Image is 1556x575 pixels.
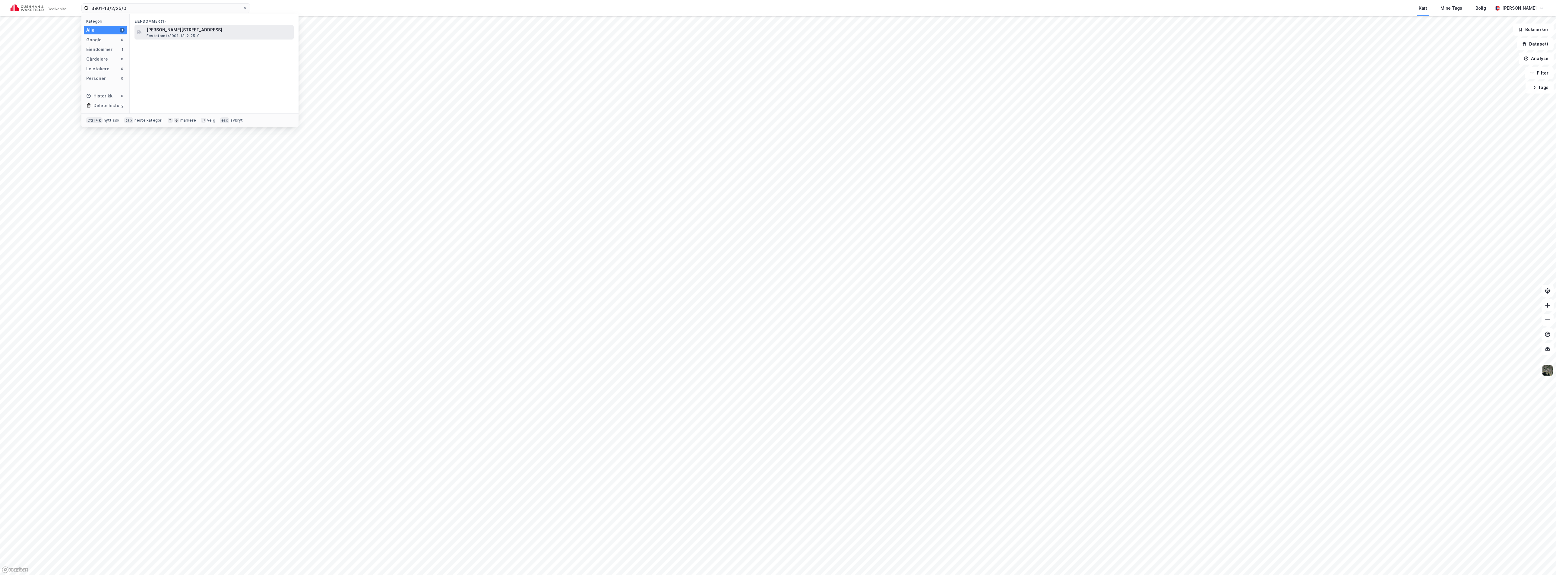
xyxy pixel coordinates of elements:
[1517,38,1554,50] button: Datasett
[120,28,125,33] div: 1
[130,14,299,25] div: Eiendommer (1)
[207,118,215,123] div: velg
[120,66,125,71] div: 0
[1475,5,1486,12] div: Bolig
[1441,5,1462,12] div: Mine Tags
[147,33,200,38] span: Festetomt • 3901-13-2-25-0
[1519,52,1554,65] button: Analyse
[124,117,133,123] div: tab
[134,118,163,123] div: neste kategori
[86,117,103,123] div: Ctrl + k
[180,118,196,123] div: markere
[120,94,125,98] div: 0
[89,4,243,13] input: Søk på adresse, matrikkel, gårdeiere, leietakere eller personer
[86,56,108,63] div: Gårdeiere
[1526,546,1556,575] iframe: Chat Widget
[1525,67,1554,79] button: Filter
[1526,546,1556,575] div: Kontrollprogram for chat
[104,118,120,123] div: nytt søk
[1513,24,1554,36] button: Bokmerker
[1419,5,1427,12] div: Kart
[86,36,102,43] div: Google
[1502,5,1537,12] div: [PERSON_NAME]
[10,4,67,12] img: cushman-wakefield-realkapital-logo.202ea83816669bd177139c58696a8fa1.svg
[230,118,243,123] div: avbryt
[2,566,28,573] a: Mapbox homepage
[86,65,109,72] div: Leietakere
[1526,81,1554,94] button: Tags
[93,102,124,109] div: Delete history
[86,46,112,53] div: Eiendommer
[86,92,112,100] div: Historikk
[147,26,291,33] span: [PERSON_NAME][STREET_ADDRESS]
[120,76,125,81] div: 0
[86,75,106,82] div: Personer
[120,37,125,42] div: 0
[86,19,127,24] div: Kategori
[86,27,94,34] div: Alle
[220,117,229,123] div: esc
[120,47,125,52] div: 1
[120,57,125,62] div: 0
[1542,365,1553,376] img: 9k=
